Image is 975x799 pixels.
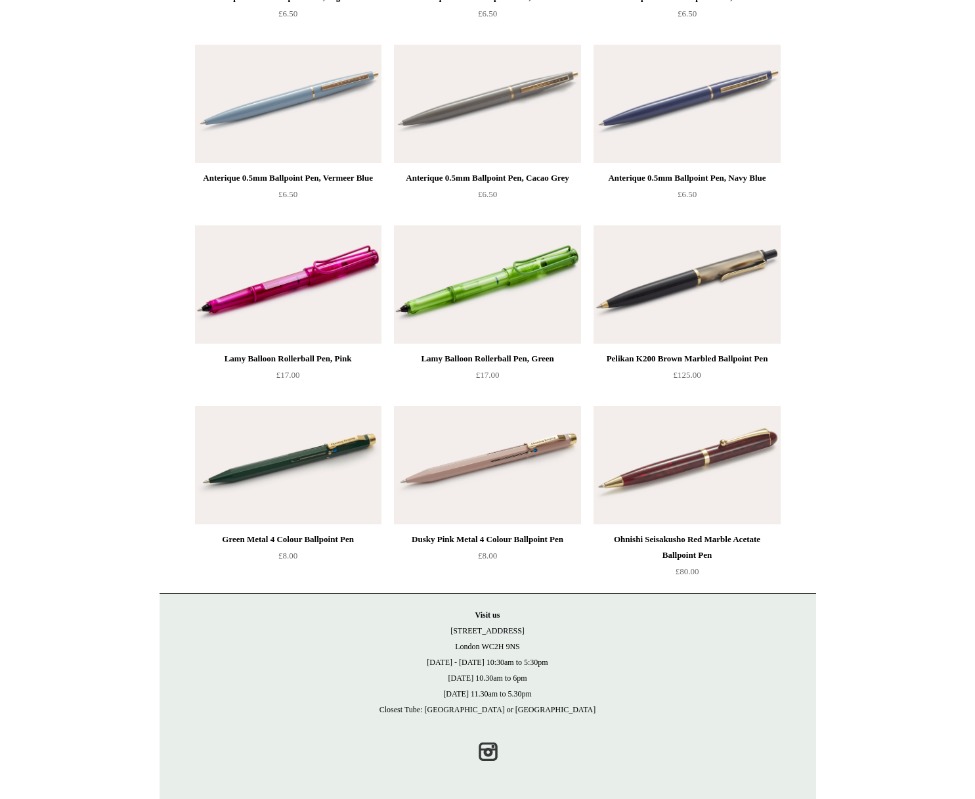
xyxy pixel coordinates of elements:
a: Anterique 0.5mm Ballpoint Pen, Navy Blue Anterique 0.5mm Ballpoint Pen, Navy Blue [594,45,780,163]
img: Green Metal 4 Colour Ballpoint Pen [195,406,381,524]
span: £125.00 [673,370,701,380]
img: Ohnishi Seisakusho Red Marble Acetate Ballpoint Pen [594,406,780,524]
a: Lamy Balloon Rollerball Pen, Pink Lamy Balloon Rollerball Pen, Pink [195,225,381,344]
a: Dusky Pink Metal 4 Colour Ballpoint Pen Dusky Pink Metal 4 Colour Ballpoint Pen [394,406,580,524]
img: Anterique 0.5mm Ballpoint Pen, Vermeer Blue [195,45,381,163]
div: Lamy Balloon Rollerball Pen, Pink [198,351,378,367]
div: Anterique 0.5mm Ballpoint Pen, Navy Blue [597,170,777,186]
img: Pelikan K200 Brown Marbled Ballpoint Pen [594,225,780,344]
a: Ohnishi Seisakusho Red Marble Acetate Ballpoint Pen Ohnishi Seisakusho Red Marble Acetate Ballpoi... [594,406,780,524]
span: £6.50 [678,189,697,199]
a: Anterique 0.5mm Ballpoint Pen, Cacao Grey £6.50 [394,170,580,224]
div: Dusky Pink Metal 4 Colour Ballpoint Pen [397,532,577,547]
span: £17.00 [276,370,300,380]
strong: Visit us [475,610,500,620]
span: £8.00 [478,551,497,560]
img: Lamy Balloon Rollerball Pen, Pink [195,225,381,344]
span: £8.00 [278,551,297,560]
a: Lamy Balloon Rollerball Pen, Pink £17.00 [195,351,381,405]
a: Ohnishi Seisakusho Red Marble Acetate Ballpoint Pen £80.00 [594,532,780,585]
a: Pelikan K200 Brown Marbled Ballpoint Pen £125.00 [594,351,780,405]
a: Pelikan K200 Brown Marbled Ballpoint Pen Pelikan K200 Brown Marbled Ballpoint Pen [594,225,780,344]
span: £6.50 [478,189,497,199]
img: Lamy Balloon Rollerball Pen, Green [394,225,580,344]
div: Anterique 0.5mm Ballpoint Pen, Vermeer Blue [198,170,378,186]
img: Anterique 0.5mm Ballpoint Pen, Cacao Grey [394,45,580,163]
div: Lamy Balloon Rollerball Pen, Green [397,351,577,367]
a: Anterique 0.5mm Ballpoint Pen, Navy Blue £6.50 [594,170,780,224]
a: Anterique 0.5mm Ballpoint Pen, Cacao Grey Anterique 0.5mm Ballpoint Pen, Cacao Grey [394,45,580,163]
span: £6.50 [478,9,497,18]
span: £6.50 [278,189,297,199]
img: Dusky Pink Metal 4 Colour Ballpoint Pen [394,406,580,524]
a: Lamy Balloon Rollerball Pen, Green Lamy Balloon Rollerball Pen, Green [394,225,580,344]
a: Green Metal 4 Colour Ballpoint Pen £8.00 [195,532,381,585]
span: £80.00 [676,566,699,576]
div: Green Metal 4 Colour Ballpoint Pen [198,532,378,547]
div: Ohnishi Seisakusho Red Marble Acetate Ballpoint Pen [597,532,777,563]
span: £17.00 [476,370,500,380]
div: Pelikan K200 Brown Marbled Ballpoint Pen [597,351,777,367]
a: Anterique 0.5mm Ballpoint Pen, Vermeer Blue £6.50 [195,170,381,224]
a: Lamy Balloon Rollerball Pen, Green £17.00 [394,351,580,405]
img: Anterique 0.5mm Ballpoint Pen, Navy Blue [594,45,780,163]
a: Dusky Pink Metal 4 Colour Ballpoint Pen £8.00 [394,532,580,585]
span: £6.50 [678,9,697,18]
p: [STREET_ADDRESS] London WC2H 9NS [DATE] - [DATE] 10:30am to 5:30pm [DATE] 10.30am to 6pm [DATE] 1... [173,607,803,718]
a: Green Metal 4 Colour Ballpoint Pen Green Metal 4 Colour Ballpoint Pen [195,406,381,524]
a: Instagram [473,737,502,766]
a: Anterique 0.5mm Ballpoint Pen, Vermeer Blue Anterique 0.5mm Ballpoint Pen, Vermeer Blue [195,45,381,163]
span: £6.50 [278,9,297,18]
div: Anterique 0.5mm Ballpoint Pen, Cacao Grey [397,170,577,186]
